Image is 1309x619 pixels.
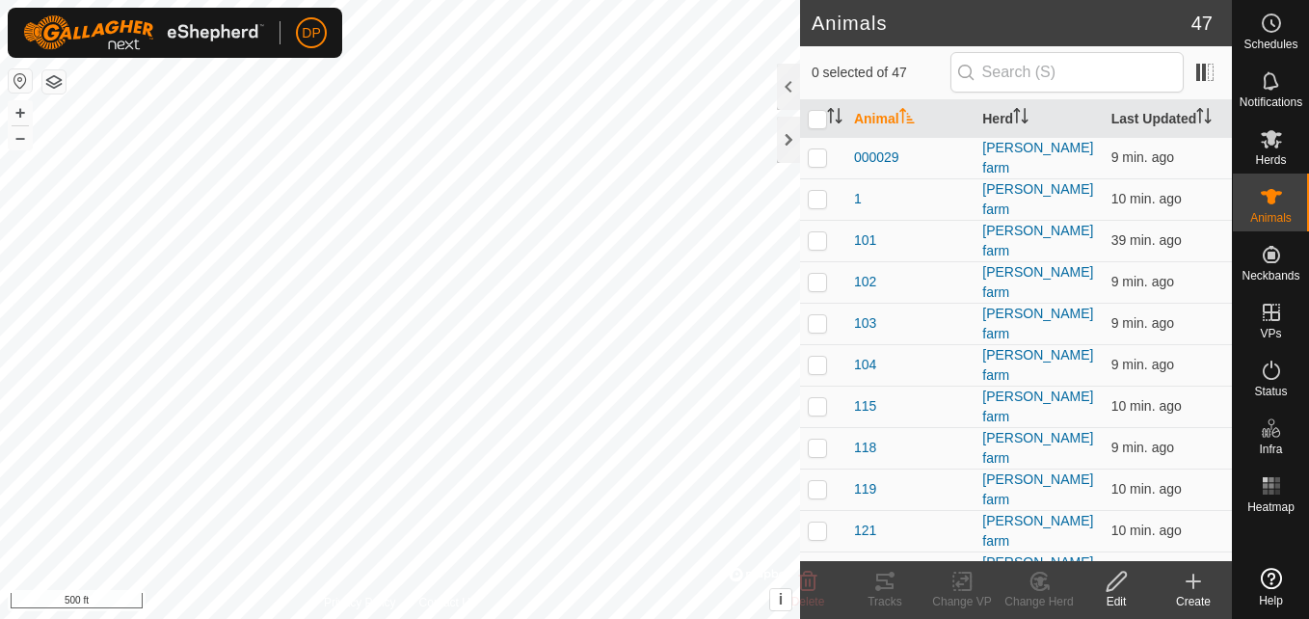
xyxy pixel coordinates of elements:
button: i [770,589,791,610]
div: [PERSON_NAME] farm [982,304,1095,344]
button: + [9,101,32,124]
button: – [9,126,32,149]
span: Status [1254,386,1287,397]
span: Help [1259,595,1283,606]
span: 1 [854,189,862,209]
span: Notifications [1240,96,1302,108]
div: [PERSON_NAME] farm [982,387,1095,427]
span: 102 [854,272,876,292]
span: Oct 2, 2025, 10:08 AM [1111,315,1174,331]
h2: Animals [812,12,1191,35]
a: Contact Us [419,594,476,611]
button: Reset Map [9,69,32,93]
div: [PERSON_NAME] farm [982,511,1095,552]
span: Oct 2, 2025, 10:08 AM [1111,149,1174,165]
div: [PERSON_NAME] farm [982,138,1095,178]
p-sorticon: Activate to sort [1196,111,1212,126]
span: 47 [1191,9,1213,38]
span: 103 [854,313,876,334]
div: Change Herd [1001,593,1078,610]
span: i [779,591,783,607]
div: Edit [1078,593,1155,610]
span: 000029 [854,148,899,168]
span: 0 selected of 47 [812,63,950,83]
div: [PERSON_NAME] farm [982,428,1095,469]
p-sorticon: Activate to sort [899,111,915,126]
span: Oct 2, 2025, 10:08 AM [1111,523,1182,538]
span: Infra [1259,444,1282,455]
div: [PERSON_NAME] farm [982,470,1095,510]
button: Map Layers [42,70,66,94]
span: Animals [1250,212,1292,224]
span: Oct 2, 2025, 10:08 AM [1111,357,1174,372]
span: Herds [1255,154,1286,166]
th: Animal [846,100,975,138]
span: Neckbands [1242,270,1299,282]
span: Oct 2, 2025, 10:08 AM [1111,274,1174,289]
a: Help [1233,560,1309,614]
span: DP [302,23,320,43]
th: Last Updated [1104,100,1232,138]
span: Delete [791,595,825,608]
input: Search (S) [950,52,1184,93]
span: 104 [854,355,876,375]
span: Oct 2, 2025, 10:08 AM [1111,191,1182,206]
span: Oct 2, 2025, 10:08 AM [1111,440,1174,455]
span: Schedules [1243,39,1297,50]
div: Change VP [923,593,1001,610]
div: Create [1155,593,1232,610]
th: Herd [975,100,1103,138]
div: [PERSON_NAME] farm [982,221,1095,261]
span: 101 [854,230,876,251]
a: Privacy Policy [324,594,396,611]
span: VPs [1260,328,1281,339]
span: 119 [854,479,876,499]
div: [PERSON_NAME] farm [982,262,1095,303]
span: 121 [854,521,876,541]
span: Oct 2, 2025, 10:08 AM [1111,398,1182,414]
span: Heatmap [1247,501,1295,513]
p-sorticon: Activate to sort [827,111,842,126]
div: Tracks [846,593,923,610]
span: 118 [854,438,876,458]
img: Gallagher Logo [23,15,264,50]
div: [PERSON_NAME] farm [982,552,1095,593]
span: Oct 2, 2025, 9:38 AM [1111,232,1182,248]
p-sorticon: Activate to sort [1013,111,1028,126]
div: [PERSON_NAME] farm [982,179,1095,220]
div: [PERSON_NAME] farm [982,345,1095,386]
span: Oct 2, 2025, 10:08 AM [1111,481,1182,497]
span: 115 [854,396,876,417]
